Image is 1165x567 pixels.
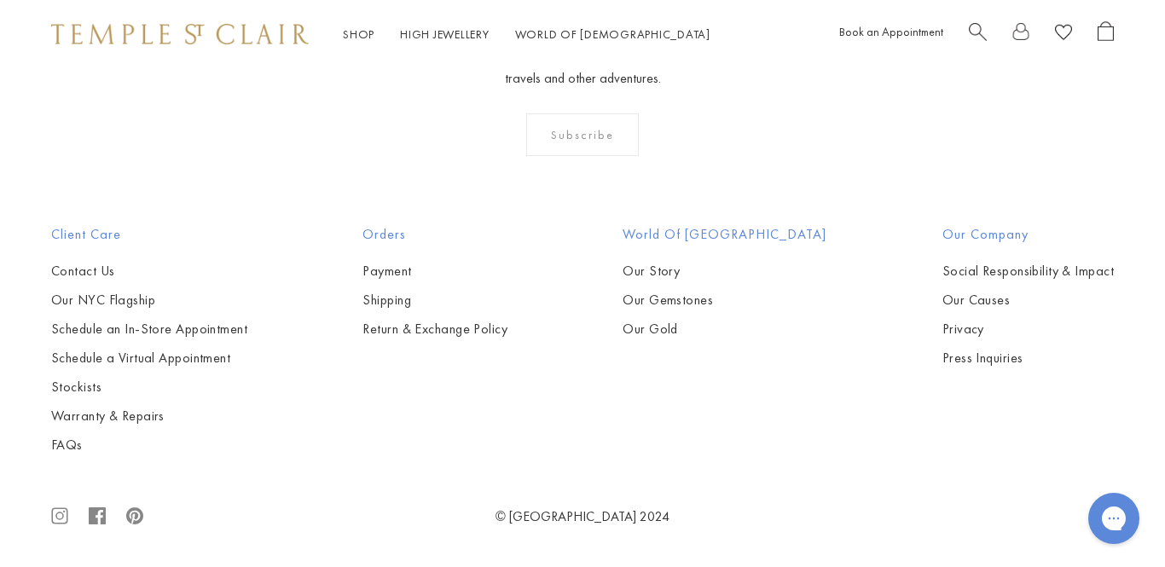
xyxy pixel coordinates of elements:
[942,349,1114,367] a: Press Inquiries
[343,24,710,45] nav: Main navigation
[1055,21,1072,48] a: View Wishlist
[51,320,247,338] a: Schedule an In-Store Appointment
[1098,21,1114,48] a: Open Shopping Bag
[51,24,309,44] img: Temple St. Clair
[51,436,247,454] a: FAQs
[51,349,247,367] a: Schedule a Virtual Appointment
[343,26,374,42] a: ShopShop
[51,262,247,281] a: Contact Us
[623,262,826,281] a: Our Story
[969,21,987,48] a: Search
[51,378,247,396] a: Stockists
[942,224,1114,245] h2: Our Company
[515,26,710,42] a: World of [DEMOGRAPHIC_DATA]World of [DEMOGRAPHIC_DATA]
[526,113,640,156] div: Subscribe
[623,224,826,245] h2: World of [GEOGRAPHIC_DATA]
[400,26,490,42] a: High JewelleryHigh Jewellery
[623,320,826,338] a: Our Gold
[496,507,669,525] a: © [GEOGRAPHIC_DATA] 2024
[51,291,247,310] a: Our NYC Flagship
[362,320,507,338] a: Return & Exchange Policy
[51,224,247,245] h2: Client Care
[1080,487,1148,550] iframe: Gorgias live chat messenger
[410,50,756,88] p: Receive our newsletter to discover our latest news about jewels, travels and other adventures.
[942,291,1114,310] a: Our Causes
[839,24,943,39] a: Book an Appointment
[623,291,826,310] a: Our Gemstones
[942,262,1114,281] a: Social Responsibility & Impact
[362,291,507,310] a: Shipping
[362,262,507,281] a: Payment
[942,320,1114,338] a: Privacy
[51,407,247,425] a: Warranty & Repairs
[362,224,507,245] h2: Orders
